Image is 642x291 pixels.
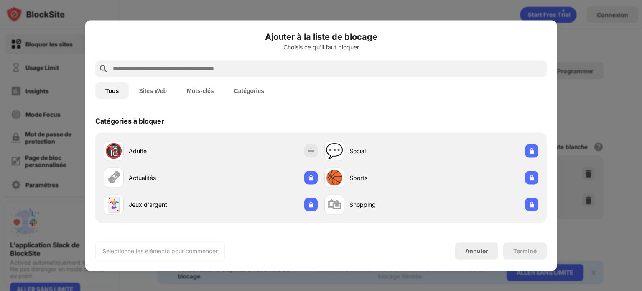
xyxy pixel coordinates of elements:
div: Terminé [513,247,537,254]
div: 🏀 [326,169,343,186]
div: Social [349,147,431,155]
div: Sélectionne les éléments pour commencer [102,247,218,255]
div: Jeux d'argent [129,200,211,209]
div: 🛍 [327,196,341,213]
div: Actualités [129,173,211,182]
button: Catégories [224,82,274,99]
img: search.svg [99,64,109,74]
button: Sites Web [129,82,177,99]
h6: Ajouter à la liste de blocage [95,30,547,43]
div: 🔞 [105,142,122,160]
div: Choisis ce qu'il faut bloquer [95,44,547,50]
div: 🃏 [105,196,122,213]
div: Sports [349,173,431,182]
button: Tous [95,82,129,99]
div: 🗞 [107,169,121,186]
div: 💬 [326,142,343,160]
div: Shopping [349,200,431,209]
button: Mots-clés [177,82,224,99]
div: Adulte [129,147,211,155]
div: Catégories à bloquer [95,116,164,125]
div: Annuler [465,247,488,255]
